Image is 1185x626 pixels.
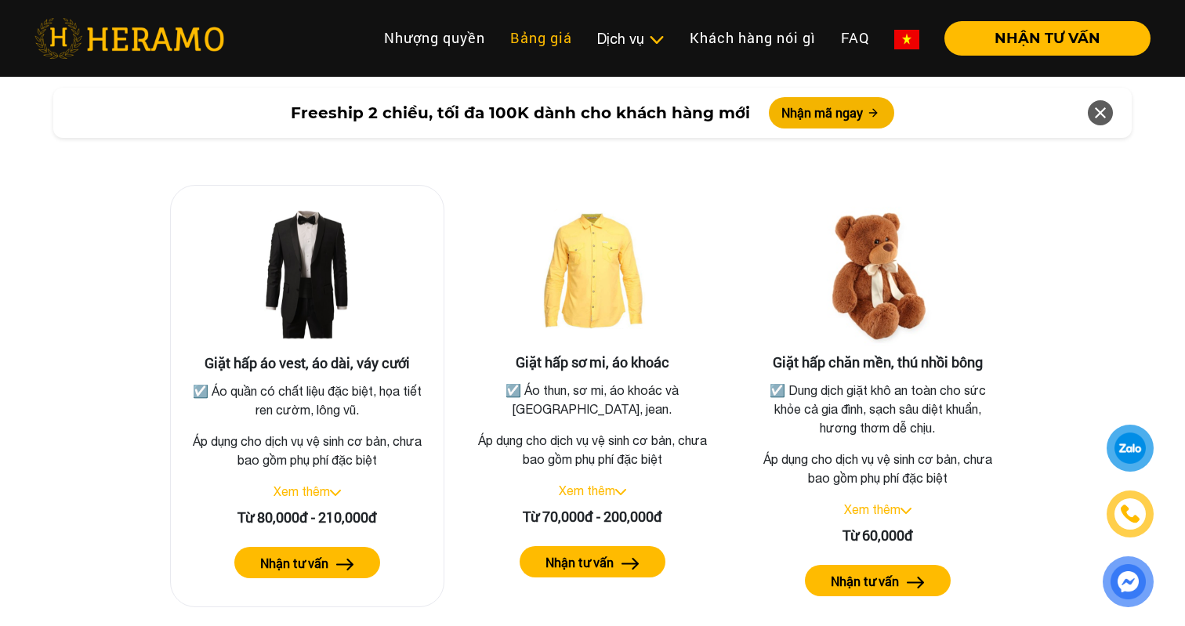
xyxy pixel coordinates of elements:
a: phone-icon [1109,493,1151,535]
div: Dịch vụ [597,28,665,49]
a: Xem thêm [559,483,615,498]
p: Áp dụng cho dịch vụ vệ sinh cơ bản, chưa bao gồm phụ phí đặc biệt [183,432,431,469]
label: Nhận tư vấn [831,572,899,591]
img: arrow [907,577,925,588]
a: Nhận tư vấn arrow [468,546,717,577]
button: Nhận tư vấn [520,546,665,577]
a: Bảng giá [498,21,585,55]
a: NHẬN TƯ VẤN [932,31,1151,45]
img: Giặt hấp chăn mền, thú nhồi bông [799,197,956,354]
p: ☑️ Áo quần có chất liệu đặc biệt, họa tiết ren cườm, lông vũ. [187,382,428,419]
a: Xem thêm [274,484,330,498]
img: arrow [336,559,354,570]
a: Nhận tư vấn arrow [753,565,1002,596]
a: Xem thêm [844,502,901,516]
button: Nhận tư vấn [234,547,380,578]
img: arrow [621,558,640,570]
button: Nhận mã ngay [769,97,894,128]
img: heramo-logo.png [34,18,224,59]
a: Nhận tư vấn arrow [183,547,431,578]
img: arrow_down.svg [330,490,341,496]
a: FAQ [828,21,882,55]
h3: Giặt hấp sơ mi, áo khoác [468,354,717,371]
img: arrow_down.svg [615,489,626,495]
p: Áp dụng cho dịch vụ vệ sinh cơ bản, chưa bao gồm phụ phí đặc biệt [468,431,717,469]
img: subToggleIcon [648,32,665,48]
img: Giặt hấp sơ mi, áo khoác [514,197,671,354]
h3: Giặt hấp áo vest, áo dài, váy cưới [183,355,431,372]
h3: Giặt hấp chăn mền, thú nhồi bông [753,354,1002,371]
div: Từ 60,000đ [753,525,1002,546]
img: arrow_down.svg [901,508,911,514]
p: ☑️ Áo thun, sơ mi, áo khoác và [GEOGRAPHIC_DATA], jean. [471,381,714,418]
img: phone-icon [1120,504,1140,524]
img: vn-flag.png [894,30,919,49]
label: Nhận tư vấn [260,554,328,573]
p: Áp dụng cho dịch vụ vệ sinh cơ bản, chưa bao gồm phụ phí đặc biệt [753,450,1002,487]
button: Nhận tư vấn [805,565,951,596]
span: Freeship 2 chiều, tối đa 100K dành cho khách hàng mới [291,101,750,125]
img: Giặt hấp áo vest, áo dài, váy cưới [229,198,386,355]
label: Nhận tư vấn [545,553,614,572]
div: Từ 80,000đ - 210,000đ [183,507,431,528]
div: Từ 70,000đ - 200,000đ [468,506,717,527]
a: Khách hàng nói gì [677,21,828,55]
p: ☑️ Dung dịch giặt khô an toàn cho sức khỏe cả gia đình, sạch sâu diệt khuẩn, hương thơm dễ chịu. [756,381,999,437]
a: Nhượng quyền [371,21,498,55]
button: NHẬN TƯ VẤN [944,21,1151,56]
